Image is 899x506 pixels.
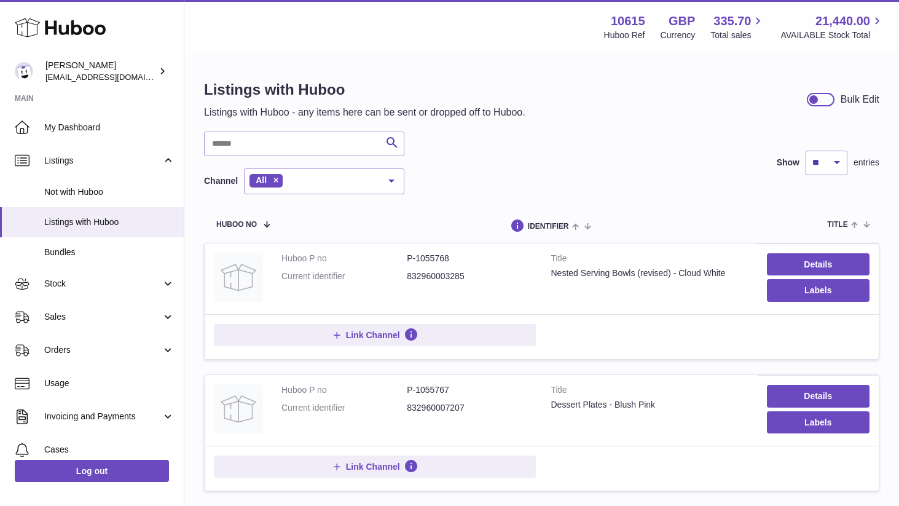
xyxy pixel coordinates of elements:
[45,60,156,83] div: [PERSON_NAME]
[407,384,532,396] dd: P-1055767
[407,402,532,414] dd: 832960007207
[346,461,400,472] span: Link Channel
[346,330,400,341] span: Link Channel
[44,122,175,133] span: My Dashboard
[407,271,532,282] dd: 832960003285
[281,253,407,264] dt: Huboo P no
[611,13,645,30] strong: 10615
[204,175,238,187] label: Channel
[661,30,696,41] div: Currency
[604,30,645,41] div: Huboo Ref
[44,378,175,389] span: Usage
[767,253,870,275] a: Details
[44,216,175,228] span: Listings with Huboo
[281,271,407,282] dt: Current identifier
[777,157,799,168] label: Show
[713,13,751,30] span: 335.70
[281,402,407,414] dt: Current identifier
[780,30,884,41] span: AVAILABLE Stock Total
[669,13,695,30] strong: GBP
[407,253,532,264] dd: P-1055768
[551,399,748,411] div: Dessert Plates - Blush Pink
[204,106,525,119] p: Listings with Huboo - any items here can be sent or dropped off to Huboo.
[44,247,175,258] span: Bundles
[15,62,33,81] img: fulfillment@fable.com
[44,444,175,456] span: Cases
[214,253,263,302] img: Nested Serving Bowls (revised) - Cloud White
[44,411,162,422] span: Invoicing and Payments
[767,279,870,301] button: Labels
[710,13,765,41] a: 335.70 Total sales
[815,13,870,30] span: 21,440.00
[45,72,181,82] span: [EMAIL_ADDRESS][DOMAIN_NAME]
[528,223,569,231] span: identifier
[551,253,748,267] strong: Title
[854,157,879,168] span: entries
[767,385,870,407] a: Details
[44,155,162,167] span: Listings
[15,460,169,482] a: Log out
[214,456,536,478] button: Link Channel
[44,344,162,356] span: Orders
[214,324,536,346] button: Link Channel
[216,221,257,229] span: Huboo no
[780,13,884,41] a: 21,440.00 AVAILABLE Stock Total
[841,93,879,106] div: Bulk Edit
[551,384,748,399] strong: Title
[256,175,267,185] span: All
[281,384,407,396] dt: Huboo P no
[710,30,765,41] span: Total sales
[214,384,263,433] img: Dessert Plates - Blush Pink
[767,411,870,433] button: Labels
[204,80,525,100] h1: Listings with Huboo
[551,267,748,279] div: Nested Serving Bowls (revised) - Cloud White
[44,278,162,290] span: Stock
[44,311,162,323] span: Sales
[44,186,175,198] span: Not with Huboo
[827,221,847,229] span: title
